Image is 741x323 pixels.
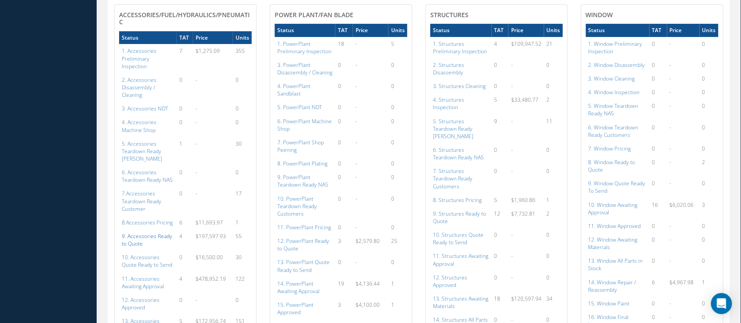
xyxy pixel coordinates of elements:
[588,102,639,117] a: 5. Window Teardown Ready NAS
[588,180,646,195] a: 9. Window Quote Ready To Send
[433,61,464,76] a: 2. Structures Disassembly
[511,231,513,239] span: -
[335,58,353,79] td: 0
[670,158,672,166] span: -
[492,143,509,164] td: 0
[389,136,407,157] td: 0
[277,103,322,111] a: 5. PowerPlant NDT
[356,224,357,231] span: -
[389,79,407,100] td: 0
[177,216,193,229] td: 6
[650,233,667,254] td: 0
[511,146,513,154] span: -
[177,102,193,115] td: 0
[277,224,331,231] a: 11. PowerPlant Pricing
[119,11,252,26] h4: Accessories/Fuel/Hydraulics/Pneumatic
[700,58,719,72] td: 0
[335,157,353,170] td: 0
[700,142,719,155] td: 0
[335,298,353,319] td: 3
[389,58,407,79] td: 0
[233,216,252,229] td: 1
[492,114,509,143] td: 9
[335,220,353,234] td: 0
[122,190,161,212] a: 7.Accessories Teardown Ready Customer
[586,24,650,37] th: Status
[700,176,719,198] td: 0
[335,100,353,114] td: 0
[492,24,509,37] th: TAT
[275,24,335,37] th: Status
[586,11,719,19] h4: Window
[670,61,672,69] span: -
[511,274,513,281] span: -
[670,279,694,286] span: $4,967.98
[389,220,407,234] td: 0
[588,75,635,82] a: 3. Window Cleaning
[650,72,667,85] td: 0
[122,275,164,290] a: 11. Accessories Awaiting Approval
[335,277,353,298] td: 19
[122,76,156,99] a: 2. Accessories Disassembly / Cleaning
[335,136,353,157] td: 0
[196,76,197,84] span: -
[544,93,563,114] td: 2
[277,160,327,167] a: 8. PowerPlant Plating
[196,169,197,176] span: -
[356,173,357,181] span: -
[667,24,700,37] th: Price
[700,233,719,254] td: 0
[700,72,719,85] td: 0
[389,170,407,191] td: 0
[177,31,193,44] th: TAT
[650,198,667,219] td: 16
[511,96,538,103] span: $33,480.77
[430,24,492,37] th: Status
[233,272,252,293] td: 122
[122,118,156,133] a: 4. Accessories Machine Shop
[356,160,357,167] span: -
[335,37,353,58] td: 18
[588,236,638,251] a: 12. Window Awaiting Materials
[433,210,486,225] a: 9. Structures Ready to Quote
[196,253,223,261] span: $16,500.00
[356,258,357,266] span: -
[335,234,353,255] td: 3
[544,193,563,207] td: 1
[511,40,541,48] span: $109,947.52
[177,115,193,136] td: 0
[509,24,544,37] th: Price
[233,165,252,187] td: 0
[650,176,667,198] td: 0
[544,24,563,37] th: Units
[433,295,488,310] a: 13. Structures Awaiting Materials
[544,292,563,313] td: 34
[335,255,353,276] td: 0
[670,180,672,187] span: -
[544,37,563,58] td: 21
[650,142,667,155] td: 0
[353,24,389,37] th: Price
[650,85,667,99] td: 0
[544,271,563,292] td: 0
[122,105,168,112] a: 3. Accessories NDT
[122,296,160,311] a: 12. Accessories Approved
[277,195,317,217] a: 10. PowerPlant Teardown Ready Customers
[433,146,484,161] a: 6. Structures Teardown Ready NAS
[670,102,672,110] span: -
[588,257,643,272] a: 13. Window All Parts in Stock
[356,117,357,125] span: -
[233,31,252,44] th: Units
[356,103,357,111] span: -
[670,75,672,82] span: -
[433,196,482,204] a: 8. Structures Pricing
[511,295,541,302] span: $120,597.94
[196,190,197,197] span: -
[511,210,535,217] span: $7,732.81
[700,198,719,219] td: 3
[196,105,197,112] span: -
[430,11,563,19] h4: Structures
[177,229,193,250] td: 4
[650,275,667,297] td: 6
[492,249,509,270] td: 0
